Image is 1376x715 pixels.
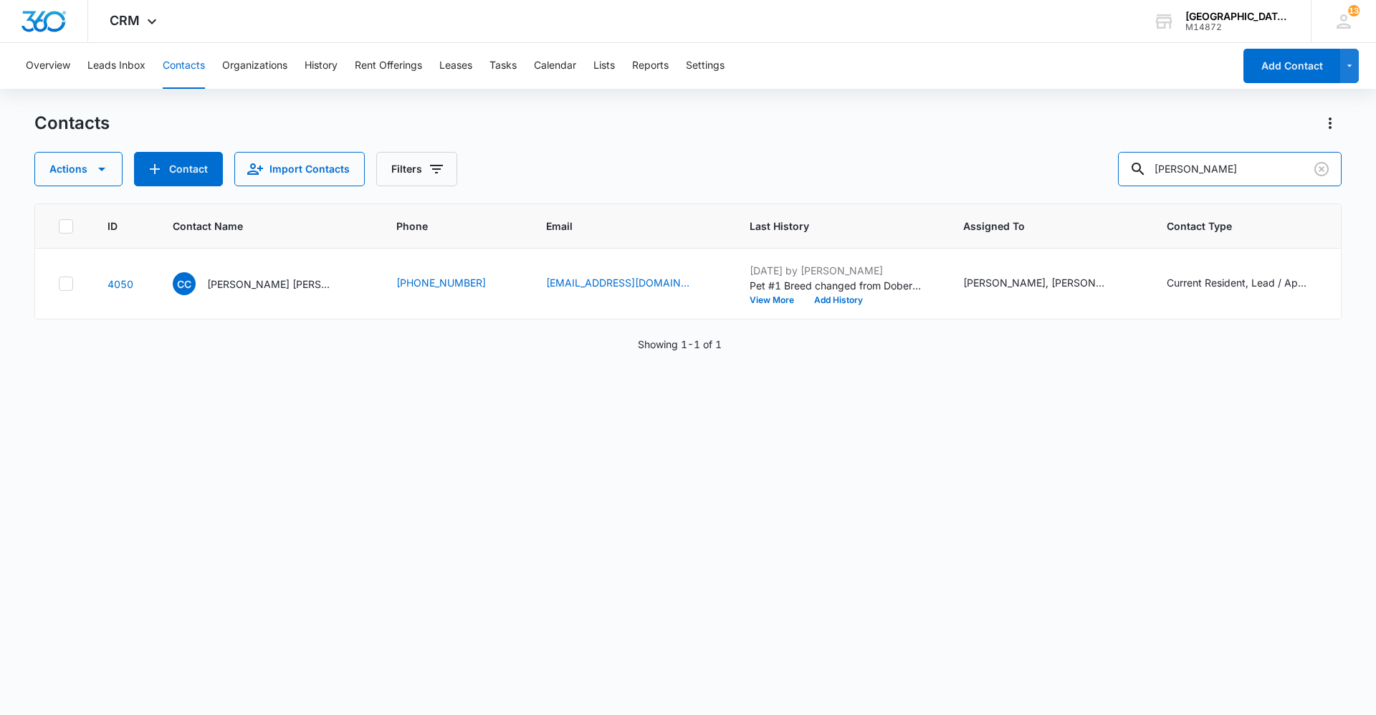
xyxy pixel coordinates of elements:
button: Settings [686,43,725,89]
button: Actions [34,152,123,186]
div: account id [1185,22,1290,32]
button: Leads Inbox [87,43,145,89]
div: Current Resident, Lead / Applicant [1167,275,1310,290]
button: Filters [376,152,457,186]
button: Clear [1310,158,1333,181]
div: notifications count [1348,5,1360,16]
p: Showing 1-1 of 1 [638,337,722,352]
span: 13 [1348,5,1360,16]
div: Contact Name - Cade Chagollan Emma Chandler - Select to Edit Field [173,272,362,295]
a: [PHONE_NUMBER] [396,275,486,290]
button: History [305,43,338,89]
div: Phone - (970) 397-6701 - Select to Edit Field [396,275,512,292]
button: Calendar [534,43,576,89]
button: Contacts [163,43,205,89]
span: Assigned To [963,219,1112,234]
span: Phone [396,219,491,234]
span: Last History [750,219,908,234]
button: Organizations [222,43,287,89]
div: Assigned To - Becca McDermott, Chris Urrutia, Derrick Williams, Jonathan Guptill, Mia Villalba - ... [963,275,1132,292]
span: CC [173,272,196,295]
p: [DATE] by [PERSON_NAME] [750,263,929,278]
button: Leases [439,43,472,89]
div: account name [1185,11,1290,22]
a: [EMAIL_ADDRESS][DOMAIN_NAME] [546,275,689,290]
button: View More [750,296,804,304]
h1: Contacts [34,112,110,134]
p: [PERSON_NAME] [PERSON_NAME] [207,277,336,292]
button: Actions [1319,112,1342,135]
button: Overview [26,43,70,89]
span: Contact Name [173,219,341,234]
span: CRM [110,13,140,28]
button: Import Contacts [234,152,365,186]
button: Lists [593,43,615,89]
a: Navigate to contact details page for Cade Chagollan Emma Chandler [107,278,133,290]
button: Reports [632,43,669,89]
input: Search Contacts [1118,152,1342,186]
button: Add Contact [134,152,223,186]
div: Contact Type - Current Resident, Lead / Applicant - Select to Edit Field [1167,275,1336,292]
button: Rent Offerings [355,43,422,89]
p: Pet #1 Breed changed from Doberman mix to Husky/Mix. [750,278,929,293]
span: Email [546,219,694,234]
button: Add History [804,296,873,304]
div: Email - emma2chandler@gmail.com - Select to Edit Field [546,275,715,292]
button: Add Contact [1243,49,1340,83]
button: Tasks [489,43,517,89]
div: [PERSON_NAME], [PERSON_NAME], [PERSON_NAME], [PERSON_NAME], [PERSON_NAME] [963,275,1107,290]
span: ID [107,219,118,234]
span: Contact Type [1167,219,1315,234]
